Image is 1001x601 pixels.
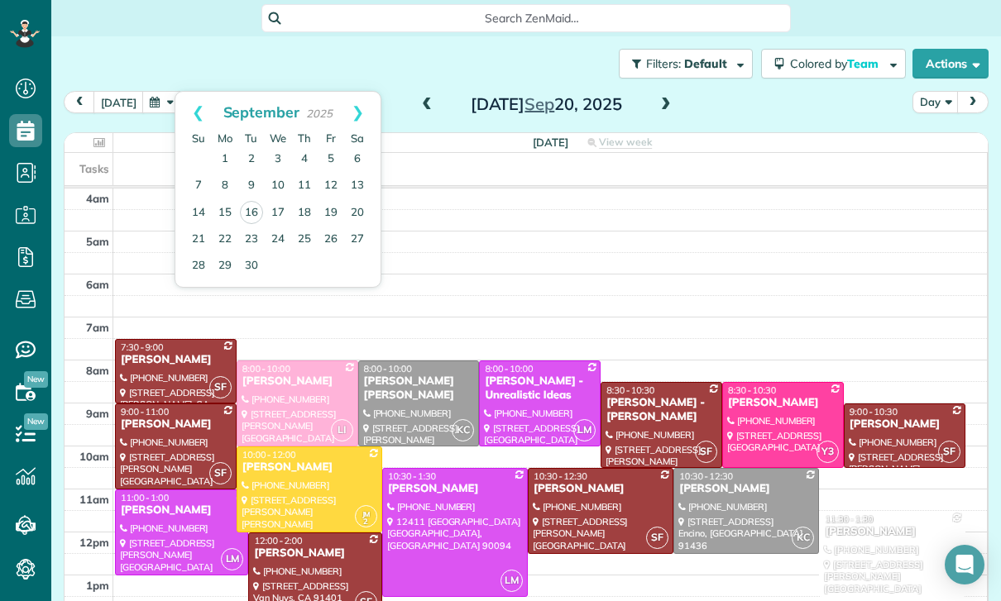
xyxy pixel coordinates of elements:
a: 17 [265,200,291,227]
span: 8:00 - 10:00 [485,363,533,374]
a: 2 [238,146,265,173]
div: Open Intercom Messenger [945,545,984,584]
span: Tasks [79,162,109,175]
small: 2 [356,514,376,530]
a: 5 [318,146,344,173]
span: Tuesday [245,131,257,145]
div: [PERSON_NAME] [242,374,353,389]
span: View week [599,136,652,149]
span: Saturday [351,131,364,145]
a: 7 [185,173,212,199]
a: 13 [344,173,371,199]
a: 6 [344,146,371,173]
span: [DATE] [533,136,568,149]
span: KC [452,419,474,441]
a: 21 [185,227,212,253]
span: Friday [326,131,336,145]
button: Day [912,91,959,113]
span: Filters: [646,56,681,71]
span: 11:00 - 1:00 [121,492,169,503]
a: Next [335,92,381,133]
a: Filters: Default [611,49,753,79]
button: next [957,91,989,113]
a: 3 [265,146,291,173]
div: [PERSON_NAME] [120,417,232,432]
a: 8 [212,173,238,199]
a: 24 [265,227,291,253]
span: 9:00 - 11:00 [121,406,169,417]
a: 10 [265,173,291,199]
span: KC [792,527,814,549]
a: 30 [238,253,265,279]
a: 15 [212,200,238,227]
div: [PERSON_NAME] [120,503,243,518]
div: [PERSON_NAME] [PERSON_NAME] [363,374,475,403]
span: New [24,371,48,388]
span: 11:30 - 1:30 [825,513,873,525]
div: [PERSON_NAME] [242,460,377,475]
span: 2025 [306,107,333,120]
span: 7:30 - 9:00 [121,341,164,353]
div: [PERSON_NAME] [849,417,960,432]
span: Wednesday [270,131,286,145]
div: [PERSON_NAME] [387,482,523,496]
span: LM [221,548,243,570]
a: Prev [175,92,221,133]
span: SF [209,376,232,398]
a: 23 [238,227,265,253]
a: 29 [212,253,238,279]
span: Thursday [298,131,311,145]
span: 10:30 - 12:30 [534,470,587,482]
span: 8:00 - 10:00 [242,363,290,374]
a: 20 [344,200,371,227]
button: Actions [912,49,989,79]
span: Sep [524,93,554,114]
a: 11 [291,173,318,199]
button: prev [64,91,95,113]
span: LM [500,570,523,592]
span: 9am [86,407,109,420]
span: 12pm [79,536,109,549]
a: 26 [318,227,344,253]
span: 8:30 - 10:30 [728,384,776,396]
div: [PERSON_NAME] - Unrealistic Ideas [484,374,596,403]
span: SF [938,441,960,463]
span: 8:00 - 10:00 [364,363,412,374]
span: 10:30 - 12:30 [679,470,733,482]
span: 10:00 - 12:00 [242,449,296,460]
span: 8am [86,364,109,377]
span: SF [209,462,232,484]
span: Monday [218,131,232,145]
div: [PERSON_NAME] [824,525,960,539]
span: September [223,103,300,121]
span: 10:30 - 1:30 [388,470,436,482]
a: 12 [318,173,344,199]
div: [PERSON_NAME] - [PERSON_NAME] [606,396,717,424]
a: 22 [212,227,238,253]
span: 6am [86,278,109,291]
span: 12:00 - 2:00 [254,535,302,546]
span: Y3 [817,441,839,463]
div: [PERSON_NAME] [533,482,668,496]
span: 1pm [86,579,109,592]
a: 4 [291,146,318,173]
span: 9:00 - 10:30 [850,406,898,417]
span: 5am [86,235,109,248]
a: 25 [291,227,318,253]
a: 1 [212,146,238,173]
span: Sunday [192,131,205,145]
span: JM [362,509,371,518]
button: Colored byTeam [761,49,906,79]
h2: [DATE] 20, 2025 [443,95,649,113]
span: New [24,413,48,430]
div: [PERSON_NAME] [253,546,377,560]
span: Default [684,56,728,71]
span: SF [646,527,668,549]
span: LI [331,419,353,441]
span: Colored by [790,56,884,71]
a: 14 [185,200,212,227]
a: 27 [344,227,371,253]
span: 7am [86,321,109,334]
button: Filters: Default [619,49,753,79]
span: Team [847,56,881,71]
